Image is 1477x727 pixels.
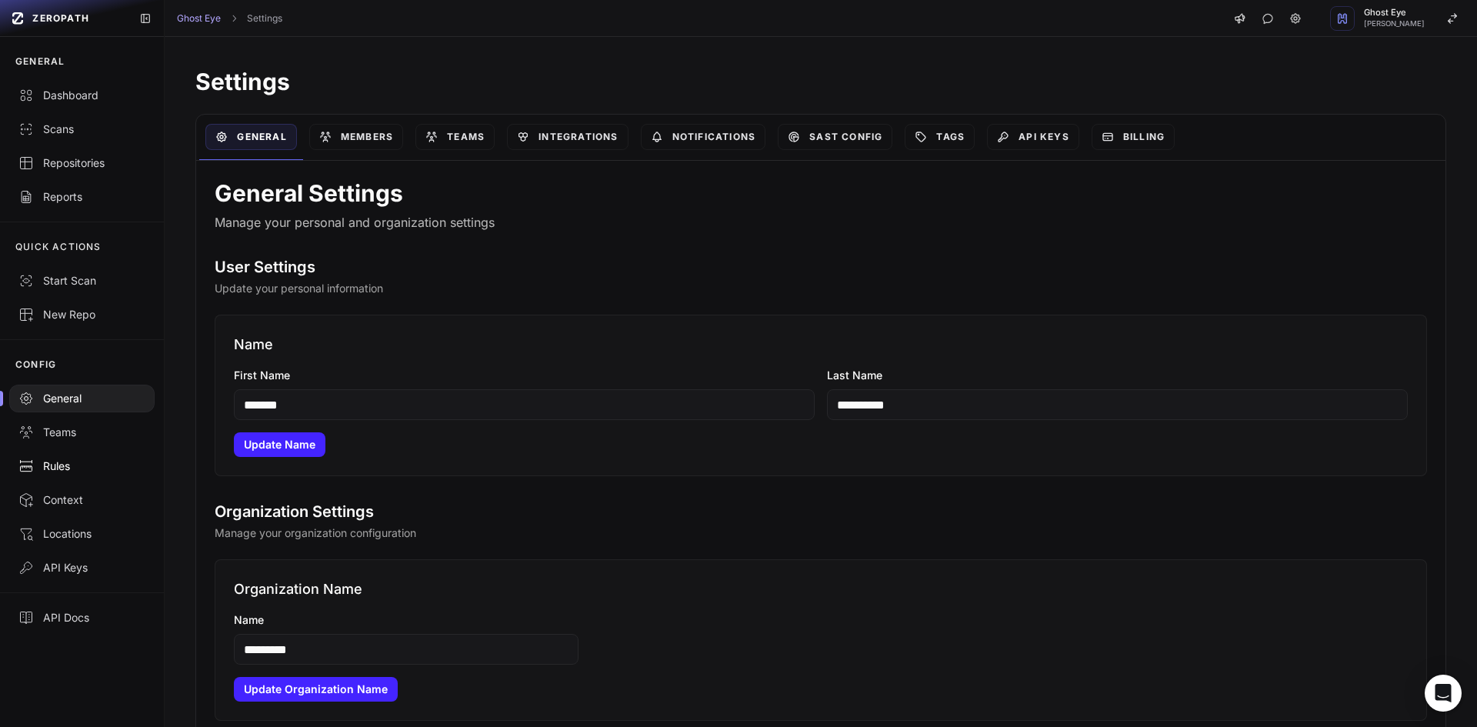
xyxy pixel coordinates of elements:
[1092,124,1175,150] a: Billing
[18,189,145,205] div: Reports
[15,241,102,253] p: QUICK ACTIONS
[827,368,1408,383] label: Last Name
[18,88,145,103] div: Dashboard
[507,124,628,150] a: Integrations
[18,425,145,440] div: Teams
[215,256,1427,278] h2: User Settings
[18,560,145,575] div: API Keys
[415,124,495,150] a: Teams
[18,391,145,406] div: General
[18,492,145,508] div: Context
[234,612,1408,628] label: Name
[177,12,282,25] nav: breadcrumb
[215,525,1427,541] p: Manage your organization configuration
[234,677,398,702] button: Update Organization Name
[234,368,815,383] label: First Name
[987,124,1079,150] a: API Keys
[205,124,296,150] a: General
[32,12,89,25] span: ZEROPATH
[234,334,1408,355] h3: Name
[215,501,1427,522] h2: Organization Settings
[18,526,145,542] div: Locations
[309,124,403,150] a: Members
[15,55,65,68] p: GENERAL
[177,12,221,25] a: Ghost Eye
[18,307,145,322] div: New Repo
[1425,675,1462,712] div: Open Intercom Messenger
[215,213,1427,232] p: Manage your personal and organization settings
[18,155,145,171] div: Repositories
[1364,20,1425,28] span: [PERSON_NAME]
[18,273,145,288] div: Start Scan
[247,12,282,25] a: Settings
[234,579,1408,600] h3: Organization Name
[215,179,1427,207] h1: General Settings
[234,432,325,457] button: Update Name
[778,124,892,150] a: SAST Config
[15,358,56,371] p: CONFIG
[215,281,1427,296] p: Update your personal information
[18,459,145,474] div: Rules
[1364,8,1425,17] span: Ghost Eye
[6,6,127,31] a: ZEROPATH
[18,610,145,625] div: API Docs
[641,124,766,150] a: Notifications
[905,124,975,150] a: Tags
[18,122,145,137] div: Scans
[195,68,1446,95] h1: Settings
[228,13,239,24] svg: chevron right,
